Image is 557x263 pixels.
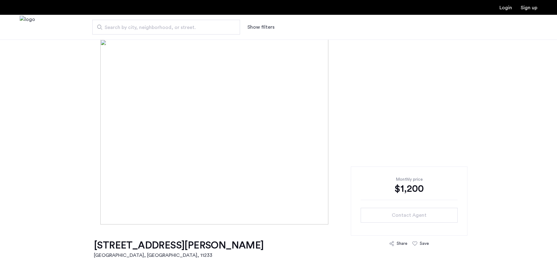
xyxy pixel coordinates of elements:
a: [STREET_ADDRESS][PERSON_NAME][GEOGRAPHIC_DATA], [GEOGRAPHIC_DATA], 11233 [94,239,264,259]
h2: [GEOGRAPHIC_DATA], [GEOGRAPHIC_DATA] , 11233 [94,252,264,259]
a: Cazamio Logo [20,16,35,39]
img: logo [20,16,35,39]
img: [object%20Object] [100,39,457,224]
span: Contact Agent [392,212,427,219]
h1: [STREET_ADDRESS][PERSON_NAME] [94,239,264,252]
div: Share [397,240,407,247]
input: Apartment Search [92,20,240,35]
div: Save [420,240,429,247]
span: Search by city, neighborhood, or street. [105,24,223,31]
a: Registration [521,5,537,10]
button: button [361,208,458,223]
button: Show or hide filters [247,23,274,31]
div: $1,200 [361,183,458,195]
div: Monthly price [361,176,458,183]
a: Login [499,5,512,10]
